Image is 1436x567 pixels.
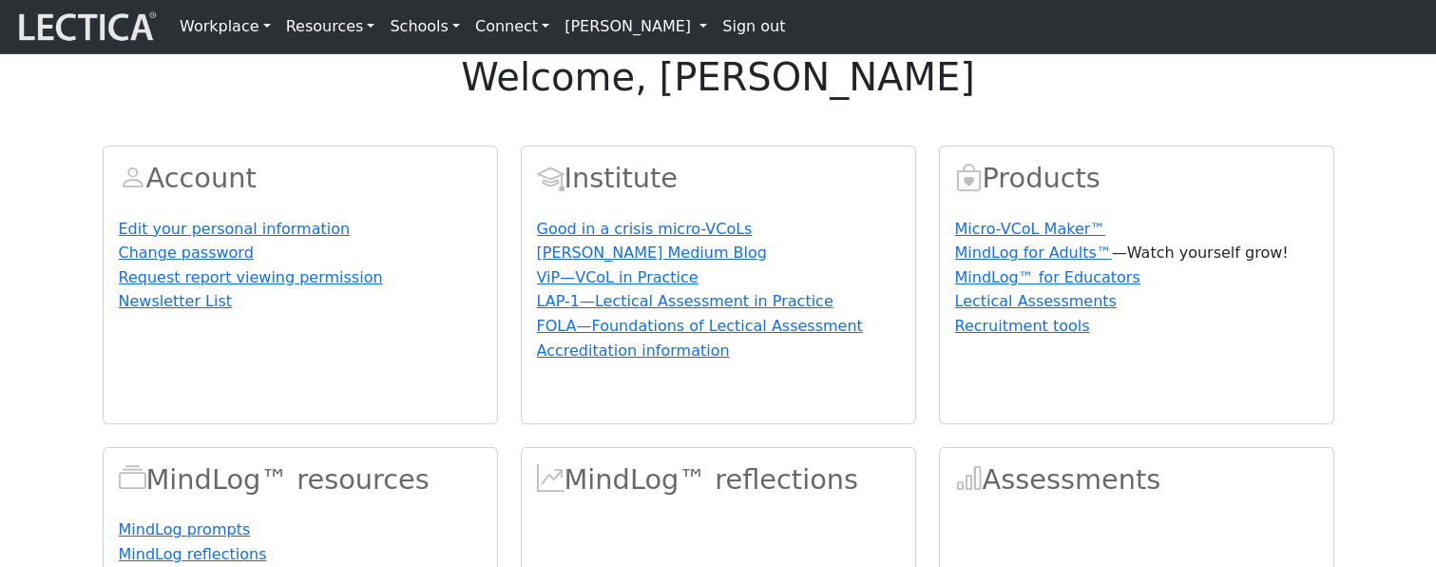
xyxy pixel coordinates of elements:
[537,268,699,286] a: ViP—VCoL in Practice
[955,268,1140,286] a: MindLog™ for Educators
[537,162,565,194] span: Account
[119,268,383,286] a: Request report viewing permission
[382,8,468,46] a: Schools
[119,463,146,496] span: MindLog™ resources
[537,292,833,310] a: LAP-1—Lectical Assessment in Practice
[119,244,254,262] a: Change password
[955,463,983,496] span: Assessments
[537,463,565,496] span: MindLog
[955,292,1117,310] a: Lectical Assessments
[119,520,251,538] a: MindLog prompts
[537,463,900,497] h2: MindLog™ reflections
[955,220,1106,238] a: Micro-VCoL Maker™
[537,317,863,335] a: FOLA—Foundations of Lectical Assessment
[537,342,730,360] a: Accreditation information
[537,244,767,262] a: [PERSON_NAME] Medium Blog
[468,8,557,46] a: Connect
[955,162,1318,195] h2: Products
[119,220,351,238] a: Edit your personal information
[955,317,1090,335] a: Recruitment tools
[278,8,383,46] a: Resources
[955,244,1112,262] a: MindLog for Adults™
[119,292,233,310] a: Newsletter List
[557,8,715,46] a: [PERSON_NAME]
[537,162,900,195] h2: Institute
[119,162,482,195] h2: Account
[955,463,1318,497] h2: Assessments
[955,162,983,194] span: Products
[14,9,157,45] img: lecticalive
[955,242,1318,264] p: —Watch yourself grow!
[119,545,267,563] a: MindLog reflections
[537,220,753,238] a: Good in a crisis micro-VCoLs
[119,463,482,497] h2: MindLog™ resources
[172,8,278,46] a: Workplace
[119,162,146,194] span: Account
[715,8,793,46] a: Sign out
